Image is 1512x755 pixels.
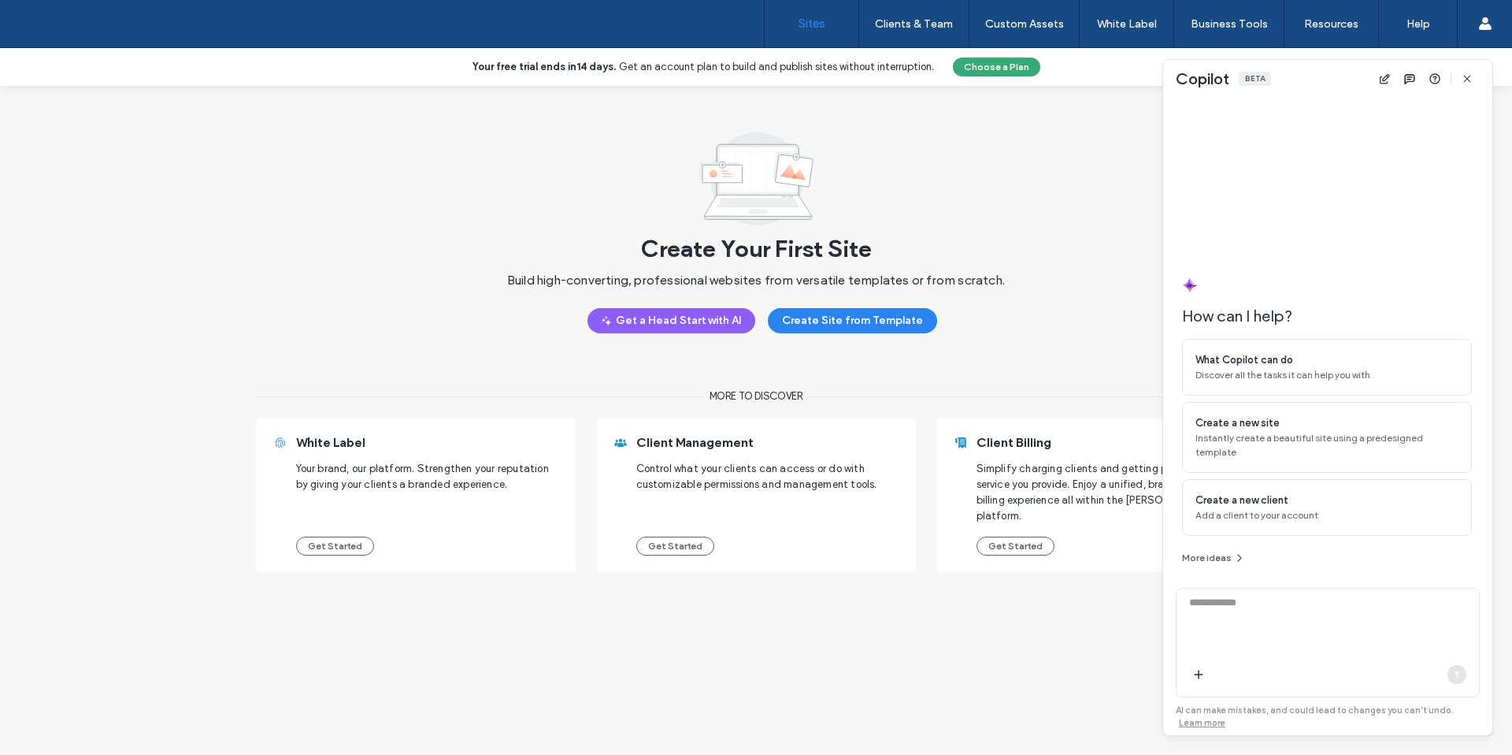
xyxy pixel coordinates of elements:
[1182,549,1246,567] button: More ideas
[619,61,934,73] span: Get an account plan to build and publish sites without interruption.
[1195,352,1293,368] span: What Copilot can do
[587,308,755,333] button: Get a Head Start with AI
[1195,508,1458,523] span: Add a client to your account
[1179,716,1225,729] a: Learn more
[1304,17,1358,31] label: Resources
[875,17,953,31] label: Clients & Team
[636,461,900,524] span: Control what your clients can access or do with customizable permissions and management tools.
[1097,17,1157,31] label: White Label
[768,308,937,333] button: Create Site from Template
[1195,431,1458,459] span: Instantly create a beautiful site using a predesigned template
[1195,415,1280,431] span: Create a new site
[472,61,616,73] b: Your free trial ends in .
[296,435,365,450] span: White Label
[636,537,714,556] button: Get Started
[976,461,1240,524] span: Simplify charging clients and getting paid for any service you provide. Enjoy a unified, branded ...
[636,435,754,450] span: Client Management
[296,537,374,556] button: Get Started
[710,389,803,404] span: More to discover
[1182,306,1472,326] span: How can I help?
[1182,479,1472,536] div: Create a new clientAdd a client to your account
[1195,368,1458,382] span: Discover all the tasks it can help you with
[976,435,1051,450] span: Client Billing
[1182,339,1472,396] div: What Copilot can doDiscover all the tasks it can help you with
[1195,493,1288,508] span: Create a new client
[976,537,1054,556] button: Get Started
[799,17,825,31] label: Sites
[1176,69,1229,89] span: Copilot
[1182,402,1472,473] div: Create a new siteInstantly create a beautiful site using a predesigned template
[296,461,560,524] span: Your brand, our platform. Strengthen your reputation by giving your clients a branded experience.
[1191,17,1268,31] label: Business Tools
[985,17,1064,31] label: Custom Assets
[641,225,872,273] span: Create Your First Site
[1406,17,1430,31] label: Help
[576,61,613,73] b: 14 days
[1176,705,1454,728] span: AI can make mistakes, and could lead to changes you can’t undo.
[953,58,1040,76] button: Choose a Plan
[507,273,1005,308] span: Build high-converting, professional websites from versatile templates or from scratch.
[1239,72,1271,86] div: Beta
